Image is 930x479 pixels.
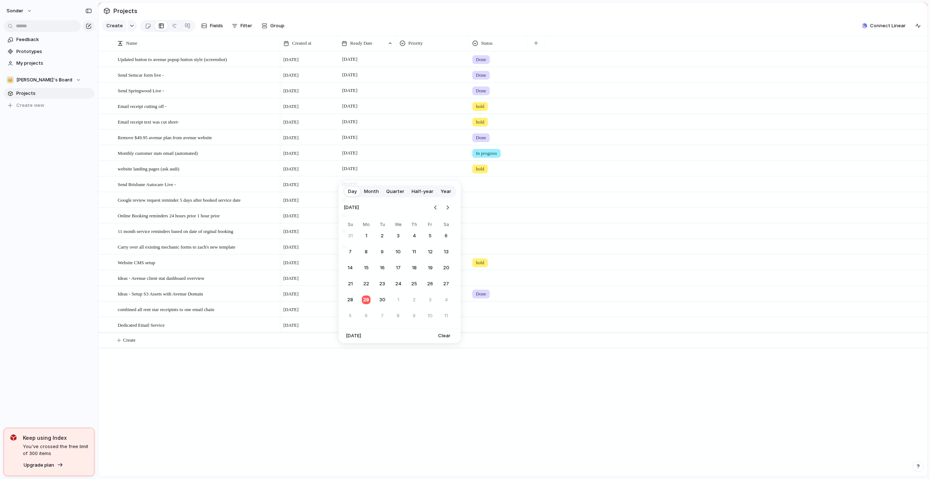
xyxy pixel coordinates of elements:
th: Friday [424,221,437,229]
button: Thursday, September 11th, 2025 [408,245,421,258]
button: Friday, September 5th, 2025 [424,229,437,242]
button: Year [437,186,455,197]
button: Wednesday, October 8th, 2025 [392,309,405,322]
button: Wednesday, September 3rd, 2025 [392,229,405,242]
button: Monday, September 22nd, 2025 [360,277,373,290]
button: Sunday, September 7th, 2025 [344,245,357,258]
button: Tuesday, September 9th, 2025 [376,245,389,258]
button: Monday, September 8th, 2025 [360,245,373,258]
button: Tuesday, September 16th, 2025 [376,261,389,274]
span: Half-year [412,188,433,195]
button: Friday, September 19th, 2025 [424,261,437,274]
span: Clear [438,332,450,339]
button: Saturday, September 27th, 2025 [440,277,453,290]
button: Friday, October 3rd, 2025 [424,293,437,306]
button: Sunday, September 21st, 2025 [344,277,357,290]
button: Saturday, October 11th, 2025 [440,309,453,322]
button: Thursday, October 2nd, 2025 [408,293,421,306]
button: Monday, October 6th, 2025 [360,309,373,322]
button: Today, Monday, September 29th, 2025, selected [360,293,373,306]
span: Quarter [386,188,404,195]
th: Wednesday [392,221,405,229]
table: September 2025 [344,221,453,322]
button: Wednesday, September 17th, 2025 [392,261,405,274]
button: Day [344,186,360,197]
button: Thursday, September 18th, 2025 [408,261,421,274]
button: Sunday, October 5th, 2025 [344,309,357,322]
button: Sunday, September 28th, 2025 [344,293,357,306]
span: Day [348,188,357,195]
button: Sunday, September 14th, 2025 [344,261,357,274]
button: Saturday, September 6th, 2025 [440,229,453,242]
th: Saturday [440,221,453,229]
button: Wednesday, September 24th, 2025 [392,277,405,290]
button: Wednesday, October 1st, 2025 [392,293,405,306]
th: Tuesday [376,221,389,229]
button: Monday, September 1st, 2025 [360,229,373,242]
button: Friday, September 26th, 2025 [424,277,437,290]
span: Year [441,188,451,195]
button: Half-year [408,186,437,197]
button: Friday, October 10th, 2025 [424,309,437,322]
th: Monday [360,221,373,229]
button: Sunday, August 31st, 2025 [344,229,357,242]
th: Sunday [344,221,357,229]
button: Monday, September 15th, 2025 [360,261,373,274]
button: Thursday, September 25th, 2025 [408,277,421,290]
button: Tuesday, October 7th, 2025 [376,309,389,322]
button: Month [360,186,383,197]
button: Go to the Previous Month [430,202,441,213]
button: Saturday, September 13th, 2025 [440,245,453,258]
button: Wednesday, September 10th, 2025 [392,245,405,258]
button: Thursday, September 4th, 2025 [408,229,421,242]
button: Saturday, September 20th, 2025 [440,261,453,274]
button: Clear [435,331,453,341]
span: Month [364,188,379,195]
span: [DATE] [346,332,361,339]
button: Quarter [383,186,408,197]
th: Thursday [408,221,421,229]
span: [DATE] [344,200,359,216]
button: Friday, September 12th, 2025 [424,245,437,258]
button: Saturday, October 4th, 2025 [440,293,453,306]
button: Tuesday, September 2nd, 2025 [376,229,389,242]
button: Go to the Next Month [442,202,453,213]
button: Tuesday, September 30th, 2025 [376,293,389,306]
button: Tuesday, September 23rd, 2025 [376,277,389,290]
button: Thursday, October 9th, 2025 [408,309,421,322]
